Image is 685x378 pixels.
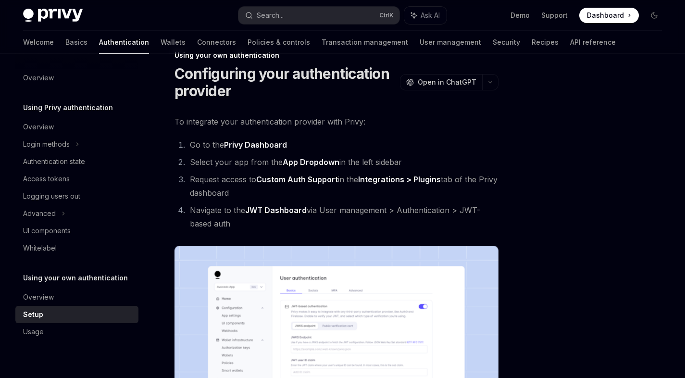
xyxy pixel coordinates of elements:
[493,31,520,54] a: Security
[23,272,128,284] h5: Using your own authentication
[257,10,284,21] div: Search...
[23,31,54,54] a: Welcome
[23,225,71,237] div: UI components
[23,102,113,113] h5: Using Privy authentication
[421,11,440,20] span: Ask AI
[248,31,310,54] a: Policies & controls
[15,222,138,239] a: UI components
[65,31,87,54] a: Basics
[174,50,498,60] div: Using your own authentication
[15,153,138,170] a: Authentication state
[283,157,339,167] strong: App Dropdown
[23,190,80,202] div: Logging users out
[187,155,498,169] li: Select your app from the in the left sidebar
[23,173,70,185] div: Access tokens
[379,12,394,19] span: Ctrl K
[400,74,482,90] button: Open in ChatGPT
[224,140,287,150] a: Privy Dashboard
[23,242,57,254] div: Whitelabel
[541,11,568,20] a: Support
[23,291,54,303] div: Overview
[23,309,43,320] div: Setup
[15,69,138,87] a: Overview
[15,118,138,136] a: Overview
[23,72,54,84] div: Overview
[23,326,44,338] div: Usage
[579,8,639,23] a: Dashboard
[418,77,476,87] span: Open in ChatGPT
[187,173,498,200] li: Request access to in the tab of the Privy dashboard
[15,306,138,323] a: Setup
[187,138,498,151] li: Go to the
[161,31,186,54] a: Wallets
[99,31,149,54] a: Authentication
[23,208,56,219] div: Advanced
[420,31,481,54] a: User management
[358,175,441,185] a: Integrations > Plugins
[15,239,138,257] a: Whitelabel
[322,31,408,54] a: Transaction management
[511,11,530,20] a: Demo
[23,121,54,133] div: Overview
[224,140,287,150] strong: Privy Dashboard
[197,31,236,54] a: Connectors
[23,156,85,167] div: Authentication state
[15,170,138,188] a: Access tokens
[15,289,138,306] a: Overview
[647,8,662,23] button: Toggle dark mode
[245,205,307,215] a: JWT Dashboard
[23,9,83,22] img: dark logo
[15,323,138,340] a: Usage
[570,31,616,54] a: API reference
[404,7,447,24] button: Ask AI
[532,31,559,54] a: Recipes
[174,115,498,128] span: To integrate your authentication provider with Privy:
[187,203,498,230] li: Navigate to the via User management > Authentication > JWT-based auth
[15,188,138,205] a: Logging users out
[238,7,399,24] button: Search...CtrlK
[256,175,338,184] strong: Custom Auth Support
[174,65,396,100] h1: Configuring your authentication provider
[587,11,624,20] span: Dashboard
[23,139,70,150] div: Login methods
